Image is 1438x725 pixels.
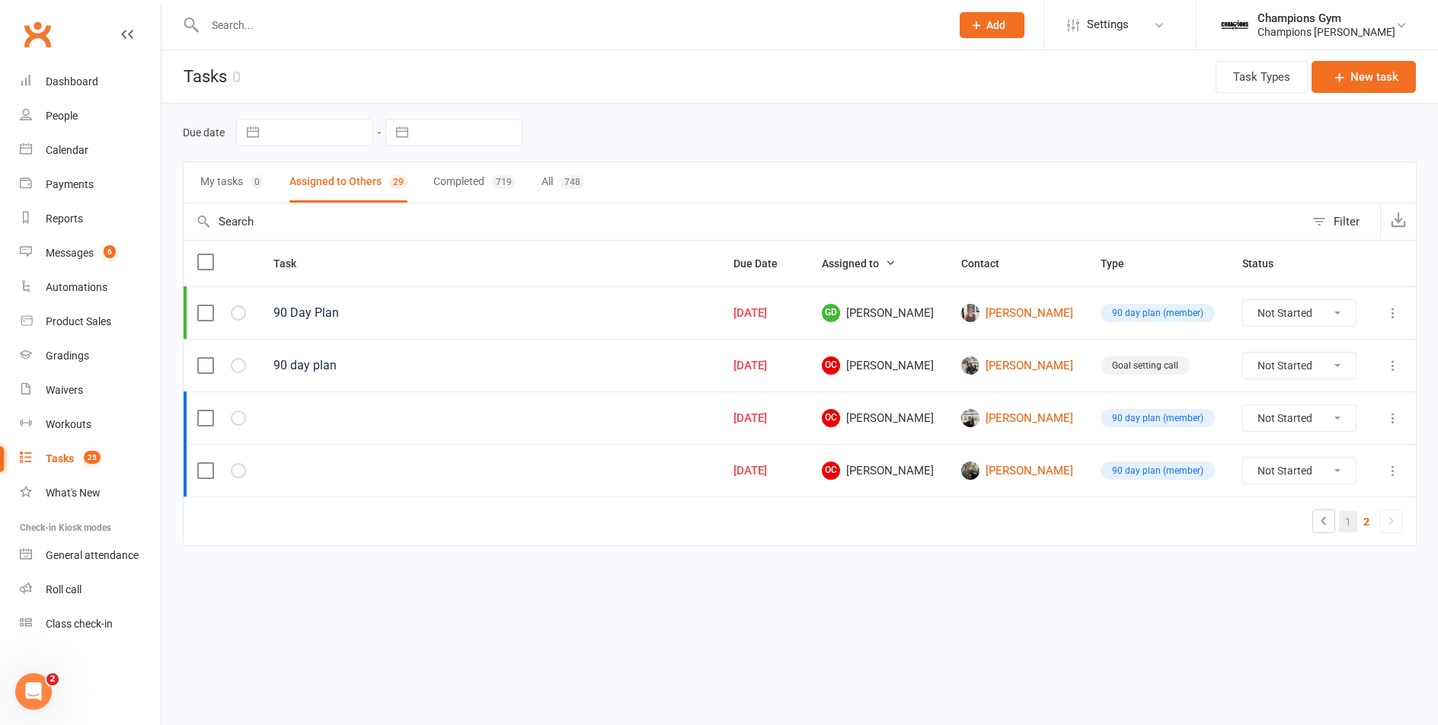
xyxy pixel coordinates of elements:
div: 90 day plan (member) [1101,304,1215,322]
span: GD [822,304,840,322]
div: What's New [46,487,101,499]
button: Filter [1305,203,1380,240]
div: Product Sales [46,315,111,327]
span: Due Date [733,257,794,270]
img: thumb_image1583738905.png [1219,10,1250,40]
span: 6 [104,245,116,258]
div: 90 day plan (member) [1101,409,1215,427]
div: Messages [46,247,94,259]
span: Settings [1087,8,1129,42]
div: People [46,110,78,122]
a: [PERSON_NAME] [961,462,1073,480]
div: 29 [389,175,407,189]
button: Contact [961,254,1016,273]
div: Roll call [46,583,81,596]
label: Due date [183,126,225,139]
span: [PERSON_NAME] [822,409,934,427]
a: 1 [1339,511,1357,532]
button: Task [273,254,313,273]
div: [DATE] [733,307,794,320]
a: Workouts [20,407,161,442]
span: Task [273,257,313,270]
div: 0 [251,175,264,189]
input: Search [184,203,1305,240]
a: People [20,99,161,133]
div: Payments [46,178,94,190]
div: 90 day plan [273,358,706,373]
div: Gradings [46,350,89,362]
div: General attendance [46,549,139,561]
a: Gradings [20,339,161,373]
span: OC [822,356,840,375]
a: Roll call [20,573,161,607]
div: Reports [46,212,83,225]
span: [PERSON_NAME] [822,462,934,480]
div: [DATE] [733,359,794,372]
a: [PERSON_NAME] [961,304,1073,322]
span: Status [1242,257,1290,270]
a: Waivers [20,373,161,407]
img: Oscar Flood [961,356,979,375]
div: [DATE] [733,465,794,477]
a: Clubworx [18,15,56,53]
button: My tasks0 [200,162,264,203]
a: Reports [20,202,161,236]
iframe: Intercom live chat [15,673,52,710]
div: Calendar [46,144,88,156]
div: Filter [1334,212,1360,231]
button: Assigned to [822,254,896,273]
img: Rebecca Oldrati [961,304,979,322]
div: Champions Gym [1257,11,1395,25]
span: 25 [84,451,101,464]
a: Product Sales [20,305,161,339]
div: Tasks [46,452,74,465]
div: 90 Day Plan [273,305,706,321]
span: OC [822,462,840,480]
div: [DATE] [733,412,794,425]
a: [PERSON_NAME] [961,409,1073,427]
button: Task Types [1216,61,1308,93]
h1: Tasks [161,50,241,103]
span: [PERSON_NAME] [822,304,934,322]
button: Status [1242,254,1290,273]
div: 90 day plan (member) [1101,462,1215,480]
a: 2 [1357,511,1376,532]
button: Completed719 [433,162,516,203]
a: What's New [20,476,161,510]
img: Noah Maghiar [961,409,979,427]
a: Class kiosk mode [20,607,161,641]
a: [PERSON_NAME] [961,356,1073,375]
div: Class check-in [46,618,113,630]
a: Tasks 25 [20,442,161,476]
div: Dashboard [46,75,98,88]
div: 719 [492,175,516,189]
span: [PERSON_NAME] [822,356,934,375]
a: Automations [20,270,161,305]
a: Payments [20,168,161,202]
div: Automations [46,281,107,293]
button: All748 [542,162,584,203]
button: Due Date [733,254,794,273]
div: Champions [PERSON_NAME] [1257,25,1395,39]
span: Assigned to [822,257,896,270]
div: 748 [561,175,584,189]
a: Dashboard [20,65,161,99]
span: Contact [961,257,1016,270]
button: Add [960,12,1024,38]
button: Type [1101,254,1141,273]
span: OC [822,409,840,427]
a: Calendar [20,133,161,168]
span: 2 [46,673,59,685]
span: Add [986,19,1005,31]
img: Jack Pickert [961,462,979,480]
span: Type [1101,257,1141,270]
a: General attendance kiosk mode [20,538,161,573]
a: Messages 6 [20,236,161,270]
div: Workouts [46,418,91,430]
button: New task [1312,61,1416,93]
button: Assigned to Others29 [289,162,407,203]
input: Search... [200,14,940,36]
div: Goal setting call [1101,356,1190,375]
div: Waivers [46,384,83,396]
div: 0 [232,68,241,86]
